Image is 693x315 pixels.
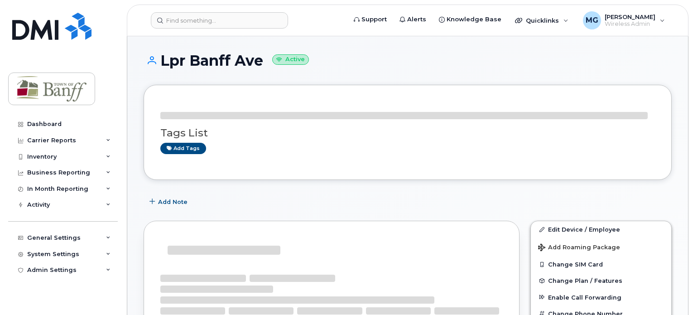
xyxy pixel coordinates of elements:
button: Enable Call Forwarding [531,289,671,305]
span: Add Roaming Package [538,244,620,252]
a: Add tags [160,143,206,154]
a: Edit Device / Employee [531,221,671,237]
span: Enable Call Forwarding [548,294,621,300]
button: Add Note [144,194,195,210]
h3: Tags List [160,127,655,139]
span: Add Note [158,198,188,206]
h1: Lpr Banff Ave [144,53,672,68]
small: Active [272,54,309,65]
button: Add Roaming Package [531,237,671,256]
button: Change SIM Card [531,256,671,272]
span: Change Plan / Features [548,277,622,284]
button: Change Plan / Features [531,272,671,289]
